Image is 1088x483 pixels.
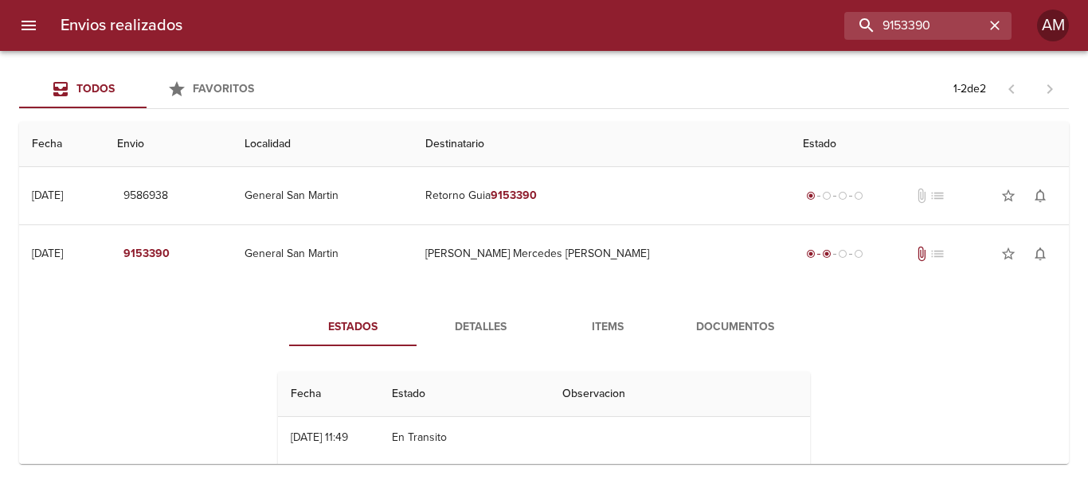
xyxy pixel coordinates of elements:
em: 9153390 [491,189,537,202]
div: [DATE] 11:49 [291,430,348,444]
button: 9586938 [117,181,174,211]
td: Retorno Guia [413,167,790,224]
button: Activar notificaciones [1024,238,1056,270]
h6: Envios realizados [61,13,182,38]
button: menu [10,6,48,45]
th: Fecha [19,122,104,167]
span: radio_button_checked [806,249,816,259]
th: Estado [790,122,1069,167]
span: notifications_none [1032,188,1048,204]
div: [DATE] [32,247,63,260]
button: Activar notificaciones [1024,180,1056,212]
div: Generado [803,188,867,204]
span: Items [554,317,662,337]
th: Estado [379,372,550,417]
span: No tiene pedido asociado [929,188,945,204]
span: star_border [1000,246,1016,262]
span: Pagina anterior [992,80,1031,96]
th: Destinatario [413,122,790,167]
span: radio_button_unchecked [838,191,847,201]
span: notifications_none [1032,246,1048,262]
input: buscar [844,12,984,40]
div: [DATE] [32,189,63,202]
span: radio_button_unchecked [822,191,832,201]
span: Estados [299,317,407,337]
td: [PERSON_NAME] Mercedes [PERSON_NAME] [413,225,790,282]
td: General San Martin [232,167,413,224]
span: Detalles [426,317,534,337]
th: Observacion [550,372,810,417]
span: Documentos [681,317,789,337]
span: radio_button_checked [822,249,832,259]
div: Abrir información de usuario [1037,10,1069,41]
span: star_border [1000,188,1016,204]
button: Agregar a favoritos [992,180,1024,212]
span: radio_button_unchecked [838,249,847,259]
span: radio_button_checked [806,191,816,201]
span: Todos [76,82,115,95]
em: 9153390 [123,244,170,264]
span: 9586938 [123,186,168,206]
span: radio_button_unchecked [854,191,863,201]
div: Tabs Envios [19,70,274,108]
button: 9153390 [117,240,176,269]
span: No tiene documentos adjuntos [914,188,929,204]
th: Localidad [232,122,413,167]
p: 1 - 2 de 2 [953,81,986,97]
div: Despachado [803,246,867,262]
th: Envio [104,122,232,167]
th: Fecha [278,372,379,417]
span: Favoritos [193,82,254,95]
div: AM [1037,10,1069,41]
span: No tiene pedido asociado [929,246,945,262]
span: Tiene documentos adjuntos [914,246,929,262]
td: General San Martin [232,225,413,282]
span: Pagina siguiente [1031,70,1069,108]
td: En Transito [379,417,550,458]
span: radio_button_unchecked [854,249,863,259]
div: Tabs detalle de guia [289,308,799,346]
button: Agregar a favoritos [992,238,1024,270]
